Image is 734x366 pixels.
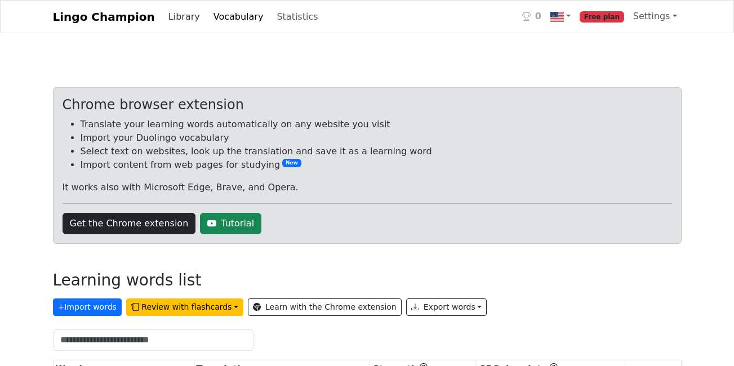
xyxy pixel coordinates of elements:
span: 0 [535,10,541,23]
a: Library [164,6,204,28]
span: Free plan [580,11,624,23]
span: New [282,159,301,167]
a: Get the Chrome extension [63,213,196,234]
a: 0 [518,5,546,28]
a: Vocabulary [209,6,268,28]
a: +Import words [53,299,126,310]
h3: Learning words list [53,271,202,290]
a: Settings [629,5,682,28]
button: Review with flashcards [126,298,243,316]
li: Select text on websites, look up the translation and save it as a learning word [81,145,672,158]
button: +Import words [53,298,122,316]
a: Lingo Champion [53,6,155,28]
a: Tutorial [200,213,261,234]
img: us.svg [550,10,564,24]
button: Export words [406,298,487,316]
a: Free plan [575,5,629,28]
p: It works also with Microsoft Edge, Brave, and Opera. [63,181,672,194]
div: Chrome browser extension [63,97,672,113]
li: Translate your learning words automatically on any website you visit [81,118,672,131]
li: Import your Duolingo vocabulary [81,131,672,145]
a: Learn with the Chrome extension [248,298,402,316]
li: Import content from web pages for studying [81,158,672,172]
a: Statistics [272,6,322,28]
